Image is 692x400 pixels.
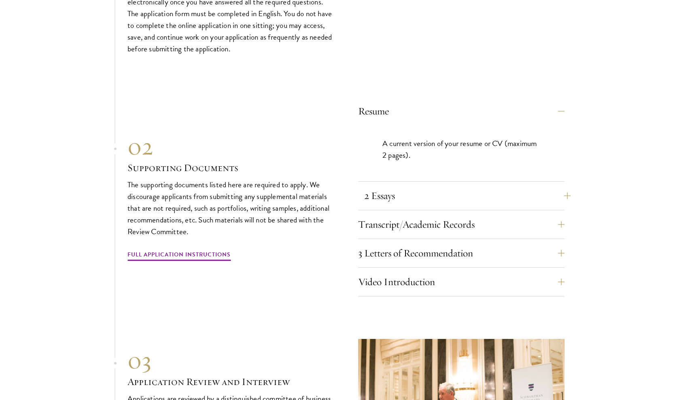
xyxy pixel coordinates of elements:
h3: Application Review and Interview [127,375,334,389]
button: 2 Essays [364,186,571,205]
button: Video Introduction [358,272,565,292]
button: 3 Letters of Recommendation [358,243,565,263]
h3: Supporting Documents [127,161,334,175]
button: Resume [358,102,565,121]
p: A current version of your resume or CV (maximum 2 pages). [382,138,540,161]
div: 02 [127,132,334,161]
p: The supporting documents listed here are required to apply. We discourage applicants from submitt... [127,179,334,237]
div: 03 [127,346,334,375]
a: Full Application Instructions [127,250,231,262]
button: Transcript/Academic Records [358,215,565,234]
